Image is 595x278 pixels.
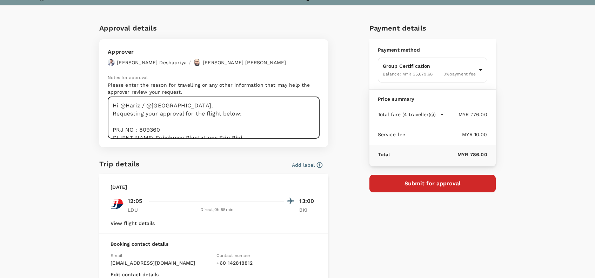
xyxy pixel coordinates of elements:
button: Edit contact details [111,272,159,277]
p: MYR 776.00 [444,111,487,118]
img: avatar-67a5bcb800f47.png [108,59,115,66]
h6: Payment details [369,22,496,34]
p: Total fare (4 traveller(s)) [378,111,436,118]
p: Approver [108,48,286,56]
p: Notes for approval [108,74,320,81]
div: Direct , 0h 55min [149,206,284,213]
p: MYR 786.00 [390,151,487,158]
span: Contact number [216,253,250,258]
p: Total [378,151,390,158]
p: Group Certification [383,62,476,69]
p: 13:00 [299,197,317,205]
p: Booking contact details [111,240,317,247]
button: Total fare (4 traveller(s)) [378,111,444,118]
p: + 60 142818812 [216,259,317,266]
button: Submit for approval [369,175,496,192]
span: Balance : MYR 35,679.68 [383,72,433,77]
p: BKI [299,206,317,213]
img: avatar-67b4218f54620.jpeg [194,59,201,66]
button: Add label [292,161,322,168]
span: Email [111,253,122,258]
p: 12:05 [128,197,142,205]
p: Payment method [378,46,487,53]
p: MYR 10.00 [405,131,487,138]
p: Service fee [378,131,406,138]
p: / [189,59,191,66]
p: LDU [128,206,145,213]
button: View flight details [111,220,155,226]
p: Please enter the reason for travelling or any other information that may help the approver review... [108,81,320,95]
p: [PERSON_NAME] [PERSON_NAME] [203,59,286,66]
img: MH [111,197,125,211]
span: 0 % payment fee [443,72,476,77]
p: Price summary [378,95,487,102]
p: [DATE] [111,184,127,191]
h6: Approval details [99,22,328,34]
p: [EMAIL_ADDRESS][DOMAIN_NAME] [111,259,211,266]
h6: Trip details [99,158,140,170]
p: [PERSON_NAME] Deshapriya [117,59,187,66]
div: Group CertificationBalance: MYR 35,679.680%payment fee [378,58,487,82]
